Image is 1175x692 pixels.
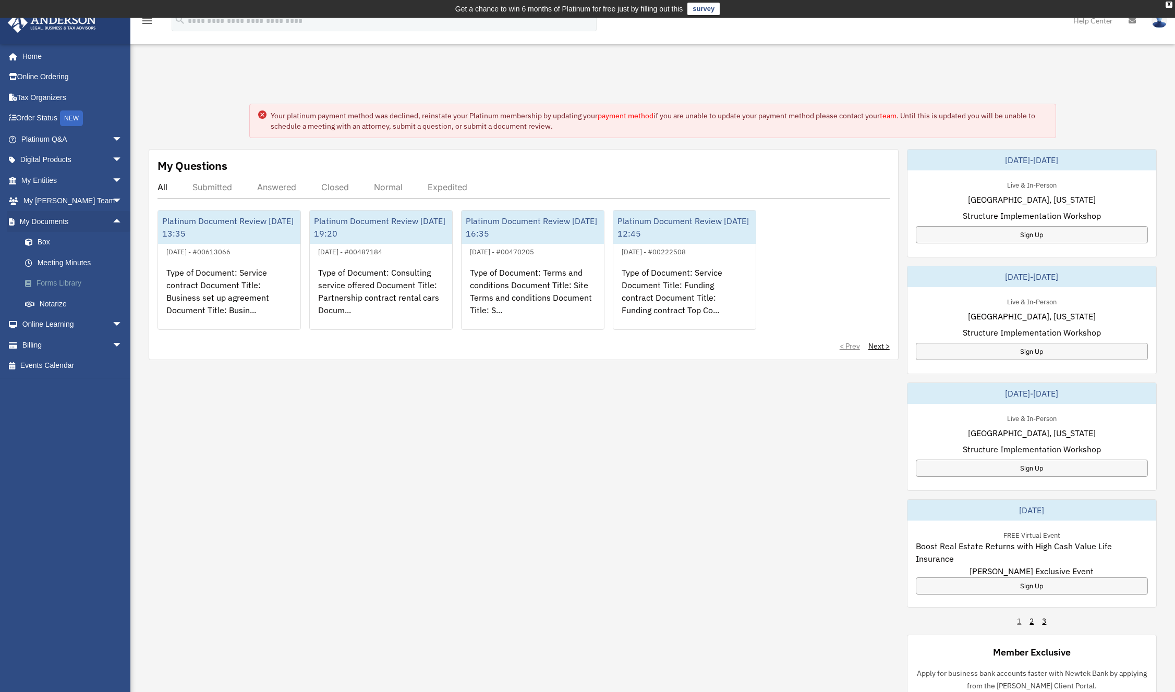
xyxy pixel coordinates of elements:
a: Box [15,232,138,253]
div: Platinum Document Review [DATE] 12:45 [613,211,756,244]
a: Platinum Q&Aarrow_drop_down [7,129,138,150]
a: Tax Organizers [7,87,138,108]
span: [GEOGRAPHIC_DATA], [US_STATE] [968,427,1096,439]
a: Online Ordering [7,67,138,88]
div: Answered [257,182,296,192]
div: Closed [321,182,349,192]
div: My Questions [158,158,227,174]
a: Meeting Minutes [15,252,138,273]
a: Events Calendar [7,355,138,376]
div: Live & In-Person [999,295,1065,306]
span: arrow_drop_up [112,211,133,232]
span: arrow_drop_down [112,314,133,336]
span: arrow_drop_down [112,129,133,150]
a: Notarize [15,293,138,314]
a: Digital Productsarrow_drop_down [7,150,138,170]
span: [PERSON_NAME] Exclusive Event [970,565,1094,577]
div: Normal [374,182,403,192]
a: Billingarrow_drop_down [7,335,138,355]
a: Platinum Document Review [DATE] 19:20[DATE] - #00487184Type of Document: Consulting service offer... [309,210,453,330]
a: Online Learningarrow_drop_down [7,314,138,335]
div: [DATE]-[DATE] [907,383,1156,404]
span: arrow_drop_down [112,150,133,171]
div: [DATE] - #00222508 [613,245,694,256]
a: My Documentsarrow_drop_up [7,211,138,232]
div: [DATE]-[DATE] [907,150,1156,170]
div: Member Exclusive [993,646,1070,659]
div: Type of Document: Service contract Document Title: Business set up agreement Document Title: Busi... [158,258,300,339]
div: Live & In-Person [999,179,1065,190]
span: Structure Implementation Workshop [963,209,1101,222]
div: Expedited [428,182,467,192]
a: Order StatusNEW [7,108,138,129]
a: Next > [868,341,890,351]
div: Platinum Document Review [DATE] 19:20 [310,211,452,244]
a: Home [7,46,133,67]
div: [DATE]-[DATE] [907,266,1156,287]
div: Type of Document: Terms and conditions Document Title: Site Terms and conditions Document Title: ... [462,258,604,339]
img: User Pic [1152,13,1167,28]
a: Sign Up [916,577,1148,595]
a: Forms Library [15,273,138,294]
div: [DATE] - #00487184 [310,245,391,256]
a: My Entitiesarrow_drop_down [7,170,138,191]
span: Boost Real Estate Returns with High Cash Value Life Insurance [916,540,1148,565]
div: [DATE] [907,500,1156,521]
a: My [PERSON_NAME] Teamarrow_drop_down [7,191,138,212]
div: [DATE] - #00613066 [158,245,239,256]
div: Live & In-Person [999,412,1065,423]
div: Your platinum payment method was declined, reinstate your Platinum membership by updating your if... [271,110,1047,131]
span: arrow_drop_down [112,191,133,212]
div: Platinum Document Review [DATE] 13:35 [158,211,300,244]
a: 3 [1042,616,1046,626]
div: close [1166,2,1172,8]
a: Platinum Document Review [DATE] 12:45[DATE] - #00222508Type of Document: Service Document Title: ... [613,210,756,330]
a: Platinum Document Review [DATE] 16:35[DATE] - #00470205Type of Document: Terms and conditions Doc... [461,210,604,330]
a: Sign Up [916,343,1148,360]
div: All [158,182,167,192]
div: [DATE] - #00470205 [462,245,542,256]
i: menu [141,15,153,27]
div: Platinum Document Review [DATE] 16:35 [462,211,604,244]
span: arrow_drop_down [112,170,133,191]
div: Submitted [192,182,232,192]
span: [GEOGRAPHIC_DATA], [US_STATE] [968,193,1096,206]
a: Platinum Document Review [DATE] 13:35[DATE] - #00613066Type of Document: Service contract Documen... [158,210,301,330]
img: Anderson Advisors Platinum Portal [5,13,99,33]
span: [GEOGRAPHIC_DATA], [US_STATE] [968,310,1096,323]
div: Type of Document: Service Document Title: Funding contract Document Title: Funding contract Top C... [613,258,756,339]
div: FREE Virtual Event [995,529,1069,540]
a: team [880,111,897,120]
a: menu [141,18,153,27]
div: NEW [60,110,83,126]
div: Type of Document: Consulting service offered Document Title: Partnership contract rental cars Doc... [310,258,452,339]
span: Structure Implementation Workshop [963,443,1101,455]
a: 2 [1029,616,1034,626]
a: Sign Up [916,460,1148,477]
span: Structure Implementation Workshop [963,326,1101,339]
i: search [174,14,186,26]
span: arrow_drop_down [112,335,133,356]
a: Sign Up [916,226,1148,243]
a: survey [687,3,720,15]
a: payment method [598,111,653,120]
div: Get a chance to win 6 months of Platinum for free just by filling out this [455,3,683,15]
